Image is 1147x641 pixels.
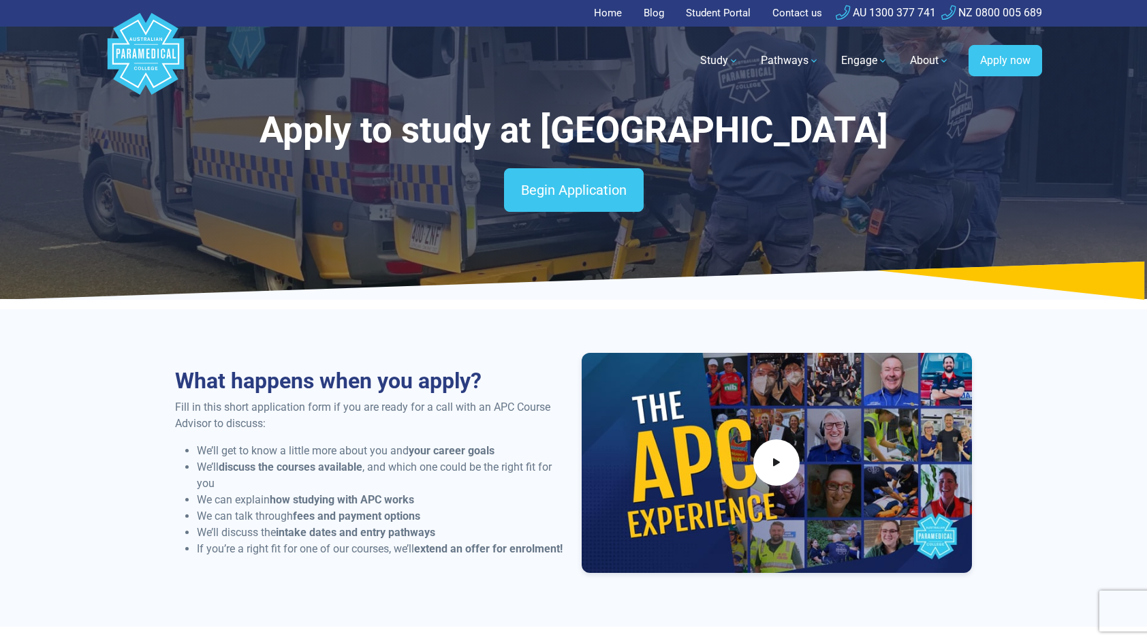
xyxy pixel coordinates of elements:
[105,27,187,95] a: Australian Paramedical College
[414,542,563,555] strong: extend an offer for enrolment!
[175,109,972,152] h1: Apply to study at [GEOGRAPHIC_DATA]
[197,443,565,459] li: We’ll get to know a little more about you and
[197,508,565,525] li: We can talk through
[692,42,747,80] a: Study
[197,459,565,492] li: We’ll , and which one could be the right fit for you
[836,6,936,19] a: AU 1300 377 741
[270,493,414,506] strong: how studying with APC works
[969,45,1042,76] a: Apply now
[197,492,565,508] li: We can explain
[276,526,435,539] strong: intake dates and entry pathways
[197,541,565,557] li: If you’re a right fit for one of our courses, we’ll
[293,510,420,522] strong: fees and payment options
[941,6,1042,19] a: NZ 0800 005 689
[504,168,644,212] a: Begin Application
[753,42,828,80] a: Pathways
[175,399,565,432] p: Fill in this short application form if you are ready for a call with an APC Course Advisor to dis...
[902,42,958,80] a: About
[219,460,362,473] strong: discuss the courses available
[197,525,565,541] li: We’ll discuss the
[409,444,494,457] strong: your career goals
[175,368,565,394] h2: What happens when you apply?
[833,42,896,80] a: Engage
